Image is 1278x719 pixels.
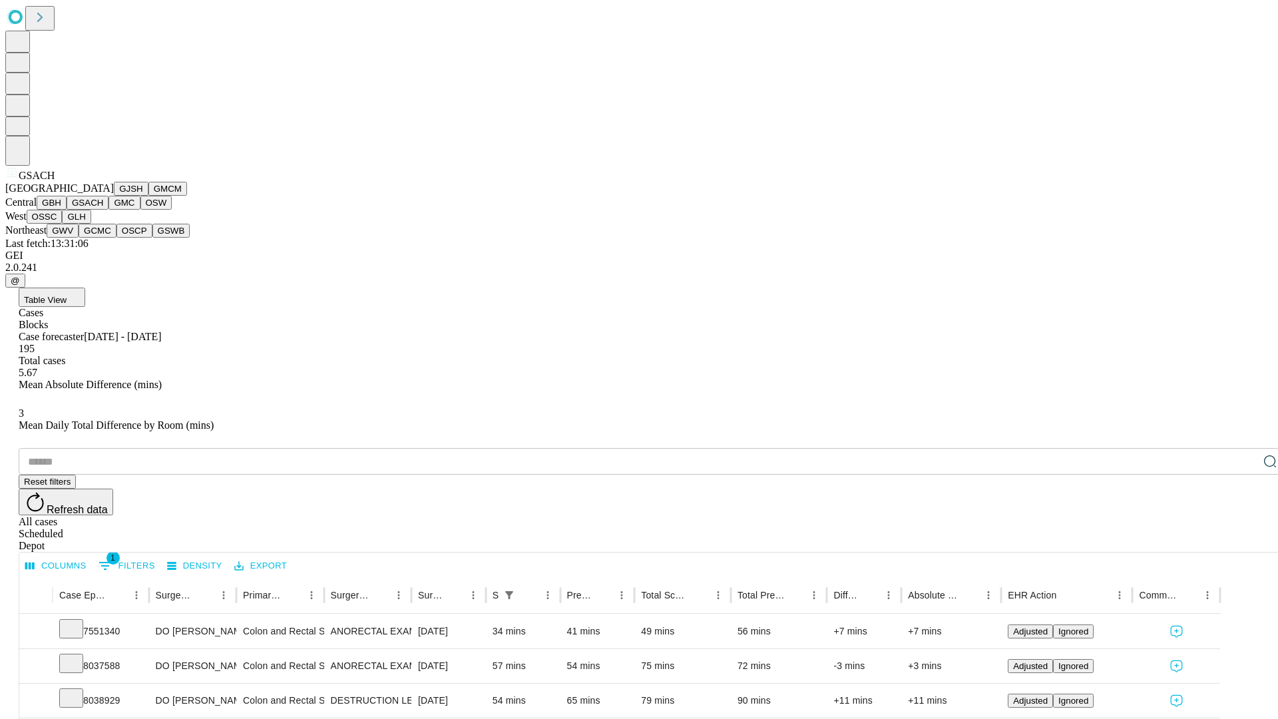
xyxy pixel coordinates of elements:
span: [DATE] - [DATE] [84,331,161,342]
button: Menu [127,586,146,604]
button: GCMC [79,224,116,238]
button: @ [5,274,25,288]
span: Case forecaster [19,331,84,342]
button: Sort [371,586,389,604]
button: Sort [196,586,214,604]
div: ANORECTAL EXAM UNDER ANESTHESIA [331,614,405,648]
div: Difference [833,590,859,600]
div: Predicted In Room Duration [567,590,593,600]
div: Surgeon Name [156,590,194,600]
span: Ignored [1058,626,1088,636]
button: Expand [26,690,46,713]
div: DESTRUCTION LESION ANUS SIMPLE EXCISION [331,684,405,718]
span: Ignored [1058,696,1088,706]
div: Total Predicted Duration [738,590,785,600]
span: Ignored [1058,661,1088,671]
div: +11 mins [908,684,994,718]
button: Menu [214,586,233,604]
button: Expand [26,620,46,644]
button: Menu [389,586,408,604]
div: +11 mins [833,684,895,718]
div: 79 mins [641,684,724,718]
div: Total Scheduled Duration [641,590,689,600]
button: Refresh data [19,489,113,515]
button: GSACH [67,196,108,210]
button: Adjusted [1008,659,1053,673]
button: Ignored [1053,624,1094,638]
button: Sort [108,586,127,604]
button: OSW [140,196,172,210]
button: Expand [26,655,46,678]
button: Ignored [1053,659,1094,673]
button: Adjusted [1008,694,1053,708]
div: Comments [1139,590,1177,600]
div: 90 mins [738,684,821,718]
span: Adjusted [1013,626,1048,636]
button: Sort [786,586,805,604]
button: Show filters [500,586,519,604]
div: 7551340 [59,614,142,648]
span: Last fetch: 13:31:06 [5,238,89,249]
span: Adjusted [1013,696,1048,706]
span: 195 [19,343,35,354]
div: 54 mins [567,649,628,683]
div: Scheduled In Room Duration [493,590,499,600]
div: 41 mins [567,614,628,648]
button: Show filters [95,555,158,577]
button: Menu [464,586,483,604]
button: Export [231,556,290,577]
span: Refresh data [47,504,108,515]
span: Central [5,196,37,208]
span: @ [11,276,20,286]
span: Mean Absolute Difference (mins) [19,379,162,390]
button: GJSH [114,182,148,196]
button: Menu [1110,586,1129,604]
div: +7 mins [908,614,994,648]
div: Surgery Date [418,590,444,600]
div: 65 mins [567,684,628,718]
div: DO [PERSON_NAME] Do [156,614,230,648]
span: GSACH [19,170,55,181]
div: 56 mins [738,614,821,648]
div: 54 mins [493,684,554,718]
button: GMC [108,196,140,210]
button: GLH [62,210,91,224]
div: Case Epic Id [59,590,107,600]
button: Menu [805,586,823,604]
button: Sort [861,586,879,604]
div: EHR Action [1008,590,1056,600]
button: GWV [47,224,79,238]
div: +3 mins [908,649,994,683]
div: 8037588 [59,649,142,683]
div: Colon and Rectal Surgery [243,649,317,683]
button: Sort [690,586,709,604]
span: West [5,210,27,222]
div: 57 mins [493,649,554,683]
button: Sort [1179,586,1198,604]
div: +7 mins [833,614,895,648]
div: 8038929 [59,684,142,718]
div: 34 mins [493,614,554,648]
div: Primary Service [243,590,282,600]
button: Table View [19,288,85,307]
div: 75 mins [641,649,724,683]
button: OSSC [27,210,63,224]
div: 2.0.241 [5,262,1273,274]
span: 1 [106,551,120,565]
span: [GEOGRAPHIC_DATA] [5,182,114,194]
div: -3 mins [833,649,895,683]
span: Mean Daily Total Difference by Room (mins) [19,419,214,431]
div: GEI [5,250,1273,262]
button: Sort [960,586,979,604]
div: ANORECTAL EXAM UNDER ANESTHESIA [331,649,405,683]
div: [DATE] [418,684,479,718]
div: Absolute Difference [908,590,959,600]
div: 49 mins [641,614,724,648]
button: Menu [879,586,898,604]
button: Menu [612,586,631,604]
button: Sort [520,586,538,604]
button: OSCP [116,224,152,238]
span: Adjusted [1013,661,1048,671]
div: Colon and Rectal Surgery [243,684,317,718]
span: Table View [24,295,67,305]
